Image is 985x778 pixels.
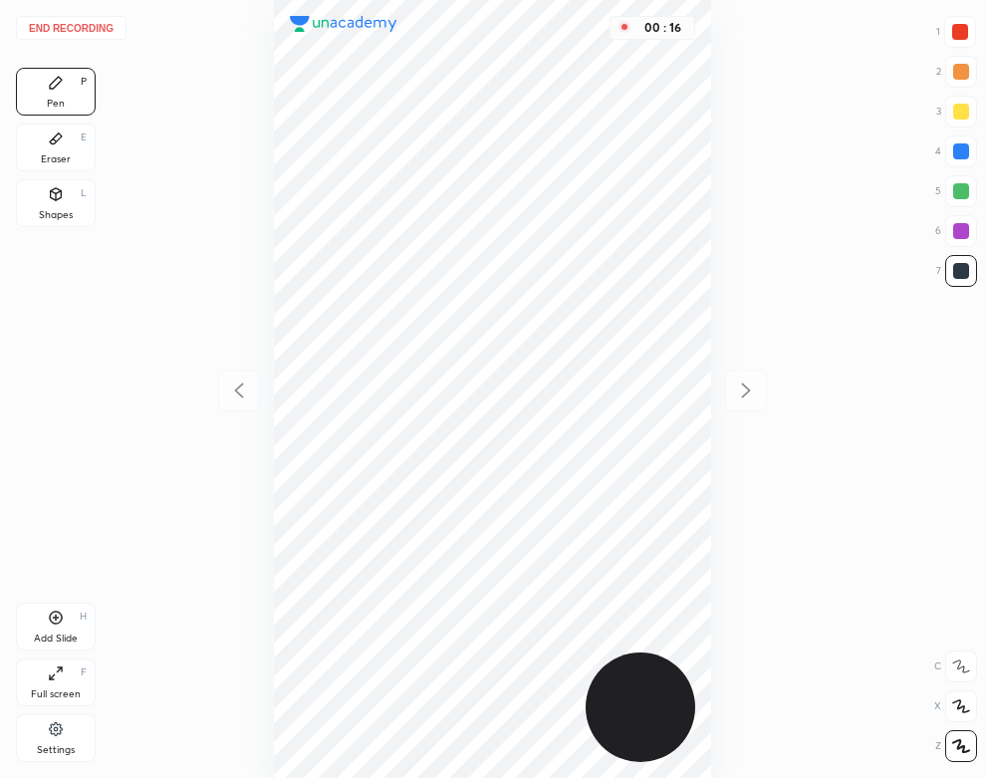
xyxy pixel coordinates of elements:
div: Shapes [39,210,73,220]
div: L [81,188,87,198]
div: 7 [936,255,977,287]
div: 6 [935,215,977,247]
div: 4 [935,135,977,167]
div: Z [935,730,977,762]
div: 1 [936,16,976,48]
div: F [81,667,87,677]
div: Pen [47,99,65,109]
div: X [934,690,977,722]
div: P [81,77,87,87]
div: 3 [936,96,977,128]
div: 00 : 16 [638,21,686,35]
div: Eraser [41,154,71,164]
div: 2 [936,56,977,88]
div: H [80,612,87,622]
div: 5 [935,175,977,207]
div: Settings [37,745,75,755]
img: logo.38c385cc.svg [290,16,397,32]
div: E [81,132,87,142]
div: C [934,650,977,682]
div: Full screen [31,689,81,699]
div: Add Slide [34,634,78,644]
button: End recording [16,16,126,40]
